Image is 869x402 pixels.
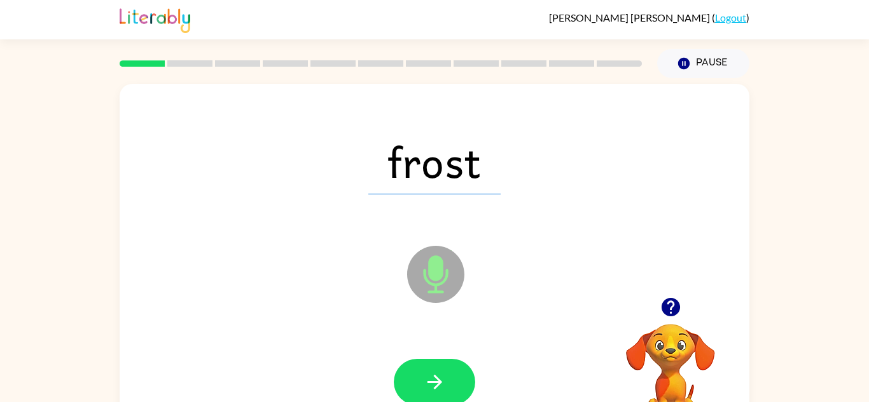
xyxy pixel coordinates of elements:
[549,11,749,23] div: ( )
[715,11,746,23] a: Logout
[657,49,749,78] button: Pause
[368,128,501,194] span: frost
[120,5,190,33] img: Literably
[549,11,712,23] span: [PERSON_NAME] [PERSON_NAME]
